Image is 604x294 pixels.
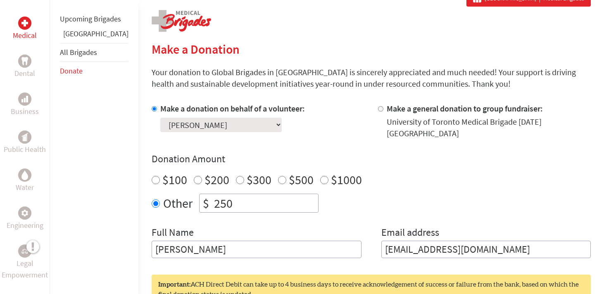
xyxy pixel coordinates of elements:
[16,182,34,193] p: Water
[60,66,83,76] a: Donate
[381,241,591,258] input: Your Email
[2,244,48,281] a: Legal EmpowermentLegal Empowerment
[11,92,39,117] a: BusinessBusiness
[16,168,34,193] a: WaterWater
[60,62,128,80] li: Donate
[247,172,271,187] label: $300
[4,144,46,155] p: Public Health
[205,172,229,187] label: $200
[387,116,591,139] div: University of Toronto Medical Brigade [DATE] [GEOGRAPHIC_DATA]
[60,28,128,43] li: Greece
[18,92,31,106] div: Business
[160,103,305,114] label: Make a donation on behalf of a volunteer:
[21,249,28,254] img: Legal Empowerment
[289,172,314,187] label: $500
[21,133,28,141] img: Public Health
[14,55,35,79] a: DentalDental
[18,55,31,68] div: Dental
[7,220,43,231] p: Engineering
[152,10,211,32] img: logo-medical.png
[11,106,39,117] p: Business
[152,241,361,258] input: Enter Full Name
[18,206,31,220] div: Engineering
[152,152,591,166] h4: Donation Amount
[21,96,28,102] img: Business
[60,43,128,62] li: All Brigades
[60,47,97,57] a: All Brigades
[13,17,37,41] a: MedicalMedical
[162,172,187,187] label: $100
[63,29,128,38] a: [GEOGRAPHIC_DATA]
[18,244,31,258] div: Legal Empowerment
[212,194,318,212] input: Enter Amount
[387,103,543,114] label: Make a general donation to group fundraiser:
[18,17,31,30] div: Medical
[163,194,193,213] label: Other
[158,281,190,288] strong: Important:
[60,14,121,24] a: Upcoming Brigades
[21,57,28,65] img: Dental
[2,258,48,281] p: Legal Empowerment
[152,226,194,241] label: Full Name
[200,194,212,212] div: $
[381,226,439,241] label: Email address
[13,30,37,41] p: Medical
[18,130,31,144] div: Public Health
[14,68,35,79] p: Dental
[18,168,31,182] div: Water
[152,66,591,90] p: Your donation to Global Brigades in [GEOGRAPHIC_DATA] is sincerely appreciated and much needed! Y...
[21,20,28,26] img: Medical
[331,172,362,187] label: $1000
[4,130,46,155] a: Public HealthPublic Health
[60,10,128,28] li: Upcoming Brigades
[152,42,591,57] h2: Make a Donation
[21,210,28,216] img: Engineering
[21,170,28,180] img: Water
[7,206,43,231] a: EngineeringEngineering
